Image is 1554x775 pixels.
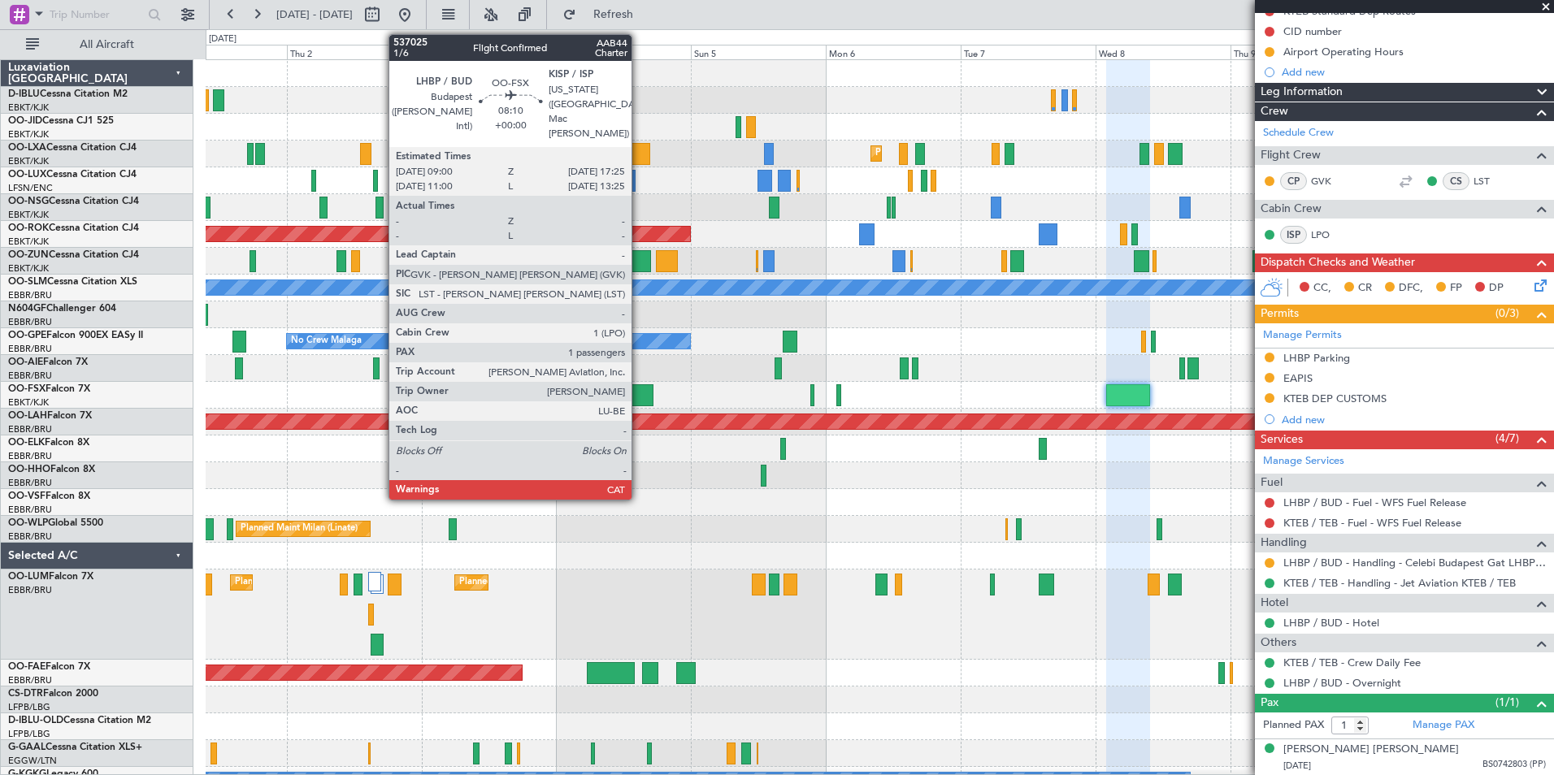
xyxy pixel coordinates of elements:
[555,2,653,28] button: Refresh
[8,465,50,474] span: OO-HHO
[8,716,63,725] span: D-IBLU-OLD
[1283,351,1350,365] div: LHBP Parking
[1263,717,1324,734] label: Planned PAX
[8,277,137,287] a: OO-SLMCessna Citation XLS
[1443,172,1469,190] div: CS
[8,143,137,153] a: OO-LXACessna Citation CJ4
[8,689,43,699] span: CS-DTR
[8,304,116,314] a: N604GFChallenger 604
[8,450,52,462] a: EBBR/BRU
[1283,496,1466,509] a: LHBP / BUD - Fuel - WFS Fuel Release
[1283,45,1404,58] div: Airport Operating Hours
[1280,226,1307,244] div: ISP
[8,728,50,740] a: LFPB/LBG
[1261,200,1322,219] span: Cabin Crew
[8,277,47,287] span: OO-SLM
[1283,760,1311,772] span: [DATE]
[8,250,49,260] span: OO-ZUN
[8,116,114,126] a: OO-JIDCessna CJ1 525
[459,570,753,595] div: Planned Maint [GEOGRAPHIC_DATA] ([GEOGRAPHIC_DATA] National)
[8,343,52,355] a: EBBR/BRU
[8,477,52,489] a: EBBR/BRU
[875,141,1065,166] div: Planned Maint Kortrijk-[GEOGRAPHIC_DATA]
[1495,430,1519,447] span: (4/7)
[1495,305,1519,322] span: (0/3)
[8,438,89,448] a: OO-ELKFalcon 8X
[8,331,46,340] span: OO-GPE
[1280,172,1307,190] div: CP
[8,116,42,126] span: OO-JID
[8,423,52,435] a: EBBR/BRU
[50,2,143,27] input: Trip Number
[8,223,139,233] a: OO-ROKCessna Citation CJ4
[8,743,142,752] a: G-GAALCessna Citation XLS+
[8,396,49,409] a: EBKT/KJK
[1489,280,1504,297] span: DP
[1313,280,1331,297] span: CC,
[1261,305,1299,323] span: Permits
[8,155,49,167] a: EBKT/KJK
[1261,83,1343,102] span: Leg Information
[8,701,50,713] a: LFPB/LBG
[422,45,557,59] div: Fri 3
[8,236,49,248] a: EBKT/KJK
[1263,453,1344,470] a: Manage Services
[1450,280,1462,297] span: FP
[8,755,57,767] a: EGGW/LTN
[1283,676,1401,690] a: LHBP / BUD - Overnight
[8,518,103,528] a: OO-WLPGlobal 5500
[8,197,139,206] a: OO-NSGCessna Citation CJ4
[1482,758,1546,772] span: BS0742803 (PP)
[1283,392,1387,405] div: KTEB DEP CUSTOMS
[8,716,151,725] a: D-IBLU-OLDCessna Citation M2
[1283,616,1379,630] a: LHBP / BUD - Hotel
[1283,371,1313,385] div: EAPIS
[209,32,237,46] div: [DATE]
[1261,634,1296,652] span: Others
[1283,24,1342,38] div: CID number
[8,530,52,543] a: EBBR/BRU
[152,45,287,59] div: Wed 1
[8,411,92,421] a: OO-LAHFalcon 7X
[42,39,171,50] span: All Aircraft
[1358,280,1372,297] span: CR
[8,209,49,221] a: EBKT/KJK
[8,662,46,672] span: OO-FAE
[8,504,52,516] a: EBBR/BRU
[1261,253,1415,272] span: Dispatch Checks and Weather
[8,357,43,367] span: OO-AIE
[8,465,95,474] a: OO-HHOFalcon 8X
[1261,474,1283,492] span: Fuel
[8,170,46,180] span: OO-LUX
[691,45,826,59] div: Sun 5
[8,491,90,501] a: OO-VSFFalcon 8X
[8,143,46,153] span: OO-LXA
[8,384,90,394] a: OO-FSXFalcon 7X
[1282,65,1546,79] div: Add new
[8,89,40,99] span: D-IBLU
[287,45,422,59] div: Thu 2
[1283,576,1516,590] a: KTEB / TEB - Handling - Jet Aviation KTEB / TEB
[1413,717,1474,734] a: Manage PAX
[8,370,52,382] a: EBBR/BRU
[8,572,49,582] span: OO-LUM
[8,89,128,99] a: D-IBLUCessna Citation M2
[8,384,46,394] span: OO-FSX
[1399,280,1423,297] span: DFC,
[8,689,98,699] a: CS-DTRFalcon 2000
[291,329,362,353] div: No Crew Malaga
[1283,656,1421,669] a: KTEB / TEB - Crew Daily Fee
[8,357,88,367] a: OO-AIEFalcon 7X
[1261,146,1321,165] span: Flight Crew
[8,262,49,275] a: EBKT/KJK
[1311,227,1348,242] a: LPO
[1261,594,1288,613] span: Hotel
[1263,125,1334,141] a: Schedule Crew
[8,250,139,260] a: OO-ZUNCessna Citation CJ4
[1231,45,1365,59] div: Thu 9
[8,411,47,421] span: OO-LAH
[1283,516,1461,530] a: KTEB / TEB - Fuel - WFS Fuel Release
[1283,742,1459,758] div: [PERSON_NAME] [PERSON_NAME]
[8,223,49,233] span: OO-ROK
[8,170,137,180] a: OO-LUXCessna Citation CJ4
